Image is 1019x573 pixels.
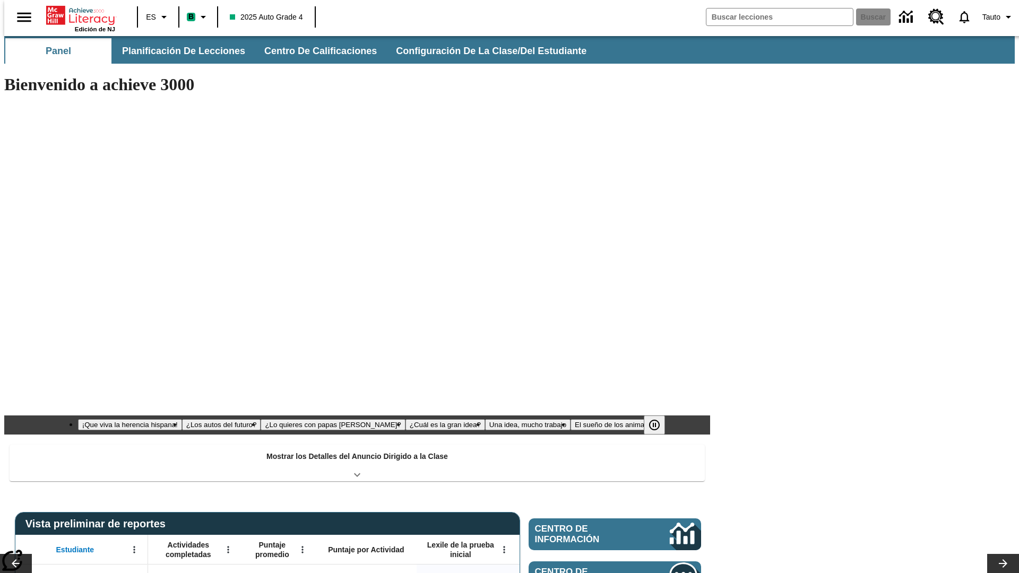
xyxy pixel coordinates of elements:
[922,3,951,31] a: Centro de recursos, Se abrirá en una pestaña nueva.
[114,38,254,64] button: Planificación de lecciones
[644,415,665,435] button: Pausar
[182,419,261,430] button: Diapositiva 2 ¿Los autos del futuro?
[422,540,499,559] span: Lexile de la prueba inicial
[220,542,236,558] button: Abrir menú
[188,10,194,23] span: B
[982,12,1000,23] span: Tauto
[893,3,922,32] a: Centro de información
[10,445,705,481] div: Mostrar los Detalles del Anuncio Dirigido a la Clase
[5,38,111,64] button: Panel
[387,38,595,64] button: Configuración de la clase/del estudiante
[328,545,404,554] span: Puntaje por Actividad
[405,419,485,430] button: Diapositiva 4 ¿Cuál es la gran idea?
[987,554,1019,573] button: Carrusel de lecciones, seguir
[230,12,303,23] span: 2025 Auto Grade 4
[4,75,710,94] h1: Bienvenido a achieve 3000
[141,7,175,27] button: Lenguaje: ES, Selecciona un idioma
[266,451,448,462] p: Mostrar los Detalles del Anuncio Dirigido a la Clase
[496,542,512,558] button: Abrir menú
[78,419,182,430] button: Diapositiva 1 ¡Que viva la herencia hispana!
[529,518,701,550] a: Centro de información
[295,542,310,558] button: Abrir menú
[46,5,115,26] a: Portada
[978,7,1019,27] button: Perfil/Configuración
[535,524,634,545] span: Centro de información
[4,38,596,64] div: Subbarra de navegación
[153,540,223,559] span: Actividades completadas
[56,545,94,554] span: Estudiante
[951,3,978,31] a: Notificaciones
[8,2,40,33] button: Abrir el menú lateral
[261,419,405,430] button: Diapositiva 3 ¿Lo quieres con papas fritas?
[644,415,676,435] div: Pausar
[571,419,658,430] button: Diapositiva 6 El sueño de los animales
[485,419,571,430] button: Diapositiva 5 Una idea, mucho trabajo
[126,542,142,558] button: Abrir menú
[256,38,385,64] button: Centro de calificaciones
[183,7,214,27] button: Boost El color de la clase es verde menta. Cambiar el color de la clase.
[75,26,115,32] span: Edición de NJ
[146,12,156,23] span: ES
[706,8,853,25] input: Buscar campo
[247,540,298,559] span: Puntaje promedio
[46,4,115,32] div: Portada
[4,36,1015,64] div: Subbarra de navegación
[25,518,171,530] span: Vista preliminar de reportes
